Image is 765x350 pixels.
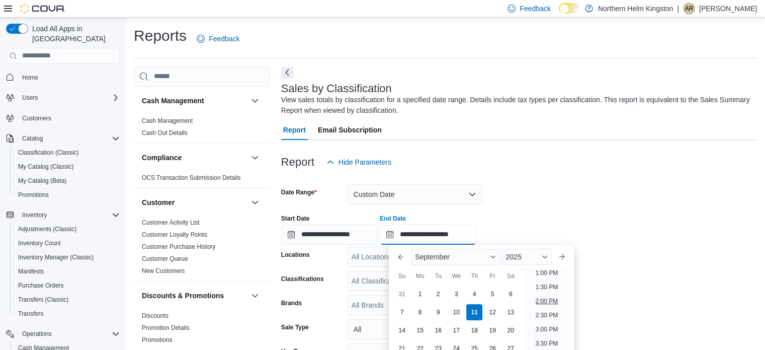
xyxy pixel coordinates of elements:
a: Manifests [14,265,48,277]
div: day-8 [412,304,428,320]
a: OCS Transaction Submission Details [142,174,241,181]
span: Customer Purchase History [142,243,216,251]
a: Promotions [14,189,53,201]
button: Customer [249,196,261,208]
label: Brands [281,299,302,307]
h3: Compliance [142,153,182,163]
button: Next month [554,249,570,265]
div: Cash Management [134,115,269,143]
div: day-7 [394,304,410,320]
img: Cova [20,4,65,14]
a: Customer Activity List [142,219,200,226]
span: OCS Transaction Submission Details [142,174,241,182]
span: My Catalog (Beta) [18,177,67,185]
a: Customer Purchase History [142,243,216,250]
div: day-2 [430,286,446,302]
button: Manifests [10,264,124,278]
label: Sale Type [281,323,309,331]
a: Transfers [14,308,47,320]
div: day-9 [430,304,446,320]
span: Operations [22,330,52,338]
div: day-3 [448,286,464,302]
a: Inventory Manager (Classic) [14,251,98,263]
div: Compliance [134,172,269,188]
span: Purchase Orders [14,279,120,292]
h3: Customer [142,197,175,207]
a: Cash Management [142,117,193,124]
h1: Reports [134,26,187,46]
li: 2:30 PM [532,309,562,321]
span: Customer Queue [142,255,188,263]
button: Compliance [142,153,247,163]
button: Previous Month [393,249,409,265]
input: Dark Mode [559,3,580,14]
a: Discounts [142,312,168,319]
button: My Catalog (Classic) [10,160,124,174]
a: Promotion Details [142,324,190,331]
button: Users [18,92,42,104]
button: All [348,319,482,339]
button: Next [281,66,293,79]
li: 1:00 PM [532,267,562,279]
a: My Catalog (Beta) [14,175,71,187]
span: Inventory [22,211,47,219]
div: Button. Open the month selector. September is currently selected. [411,249,499,265]
span: September [415,253,449,261]
div: Fr [484,268,500,284]
label: Classifications [281,275,324,283]
span: My Catalog (Classic) [18,163,74,171]
span: Manifests [18,267,44,275]
button: Purchase Orders [10,278,124,293]
li: 1:30 PM [532,281,562,293]
div: day-18 [466,322,482,338]
span: Report [283,120,306,140]
span: Inventory Manager (Classic) [14,251,120,263]
h3: Sales by Classification [281,83,392,95]
button: Promotions [10,188,124,202]
div: day-16 [430,322,446,338]
h3: Cash Management [142,96,204,106]
span: Customer Activity List [142,219,200,227]
button: Cash Management [249,95,261,107]
h3: Report [281,156,314,168]
div: day-14 [394,322,410,338]
button: Inventory Manager (Classic) [10,250,124,264]
a: Feedback [193,29,243,49]
div: Customer [134,217,269,281]
div: day-4 [466,286,482,302]
a: Customers [18,112,55,124]
span: New Customers [142,267,185,275]
button: Compliance [249,152,261,164]
label: End Date [380,215,406,223]
button: My Catalog (Beta) [10,174,124,188]
span: Home [22,74,38,82]
button: Customers [2,111,124,125]
input: Press the down key to open a popover containing a calendar. [281,225,378,245]
span: Promotions [14,189,120,201]
div: We [448,268,464,284]
div: day-1 [412,286,428,302]
button: Users [2,91,124,105]
button: Inventory [2,208,124,222]
button: Adjustments (Classic) [10,222,124,236]
button: Transfers (Classic) [10,293,124,307]
span: Users [22,94,38,102]
div: Sa [502,268,519,284]
span: Transfers [18,310,43,318]
h3: Discounts & Promotions [142,291,224,301]
div: day-10 [448,304,464,320]
span: Classification (Classic) [18,149,79,157]
label: Locations [281,251,310,259]
li: 2:00 PM [532,295,562,307]
span: Promotions [142,336,173,344]
span: Transfers (Classic) [14,294,120,306]
span: Inventory Count [14,237,120,249]
li: 3:30 PM [532,337,562,349]
span: Inventory [18,209,120,221]
span: Operations [18,328,120,340]
button: Classification (Classic) [10,146,124,160]
div: day-6 [502,286,519,302]
button: Customer [142,197,247,207]
a: Promotions [142,336,173,343]
div: day-17 [448,322,464,338]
